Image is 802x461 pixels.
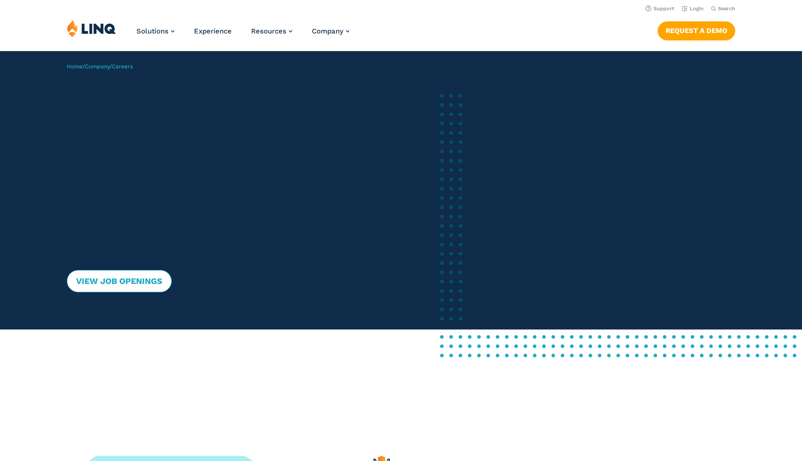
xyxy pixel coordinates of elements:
[112,63,133,70] span: Careers
[251,27,286,35] span: Resources
[67,81,383,92] h1: Careers at LINQ
[194,27,232,35] a: Experience
[312,27,343,35] span: Company
[85,63,110,70] a: Company
[67,63,83,70] a: Home
[67,63,133,70] span: / /
[136,27,175,35] a: Solutions
[67,174,383,244] p: LINQ modernizes K-12 school operations with best-in-class, cloud-based software solutions built t...
[312,27,349,35] a: Company
[67,20,116,37] img: LINQ | K‑12 Software
[67,105,383,133] h2: Join our Team
[67,270,172,292] a: View Job Openings
[658,20,735,40] nav: Button Navigation
[682,6,704,12] a: Login
[251,27,292,35] a: Resources
[67,150,383,161] p: Shape the future of K-12
[658,21,735,40] a: Request a Demo
[136,27,168,35] span: Solutions
[646,6,674,12] a: Support
[136,20,349,50] nav: Primary Navigation
[718,6,735,12] span: Search
[711,5,735,12] button: Open Search Bar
